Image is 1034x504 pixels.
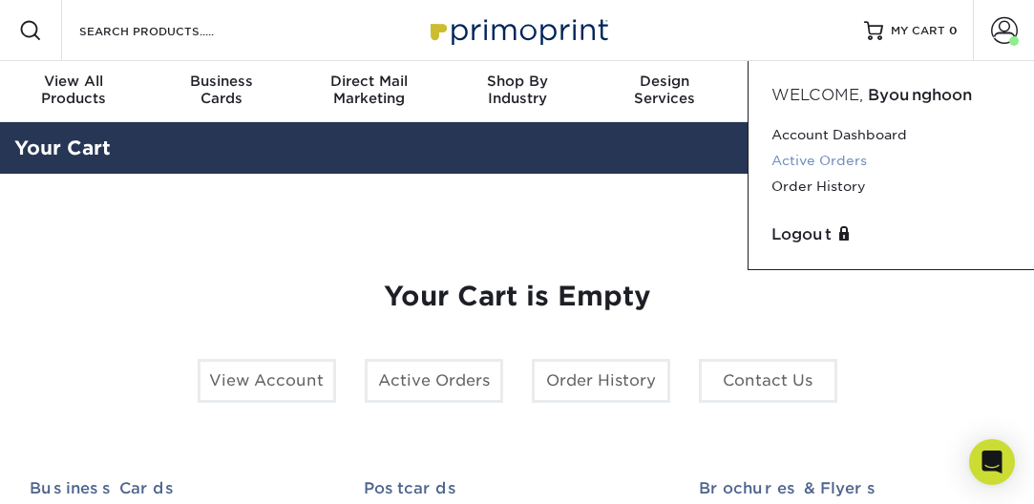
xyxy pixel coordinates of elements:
input: SEARCH PRODUCTS..... [77,19,264,42]
span: Business [148,73,296,90]
a: View Account [198,359,336,403]
a: BusinessCards [148,61,296,122]
a: Order History [771,174,1011,199]
a: Order History [532,359,670,403]
h1: Your Cart is Empty [30,281,1004,313]
h2: Brochures & Flyers [699,479,1004,497]
div: & Templates [739,73,887,107]
span: 0 [949,24,958,37]
a: Your Cart [14,136,111,159]
div: Industry [443,73,591,107]
a: Active Orders [365,359,503,403]
div: Cards [148,73,296,107]
div: Services [591,73,739,107]
div: Marketing [295,73,443,107]
a: Direct MailMarketing [295,61,443,122]
img: Primoprint [422,10,613,51]
a: Contact Us [699,359,837,403]
a: DesignServices [591,61,739,122]
span: MY CART [891,23,945,39]
h2: Business Cards [30,479,335,497]
span: Direct Mail [295,73,443,90]
span: Welcome, [771,86,863,104]
a: Resources& Templates [739,61,887,122]
span: Design [591,73,739,90]
span: Shop By [443,73,591,90]
span: Byounghoon [868,86,972,104]
a: Active Orders [771,148,1011,174]
a: Shop ByIndustry [443,61,591,122]
span: Resources [739,73,887,90]
h2: Postcards [364,479,669,497]
a: Logout [771,223,1011,246]
a: Account Dashboard [771,122,1011,148]
div: Open Intercom Messenger [969,439,1015,485]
